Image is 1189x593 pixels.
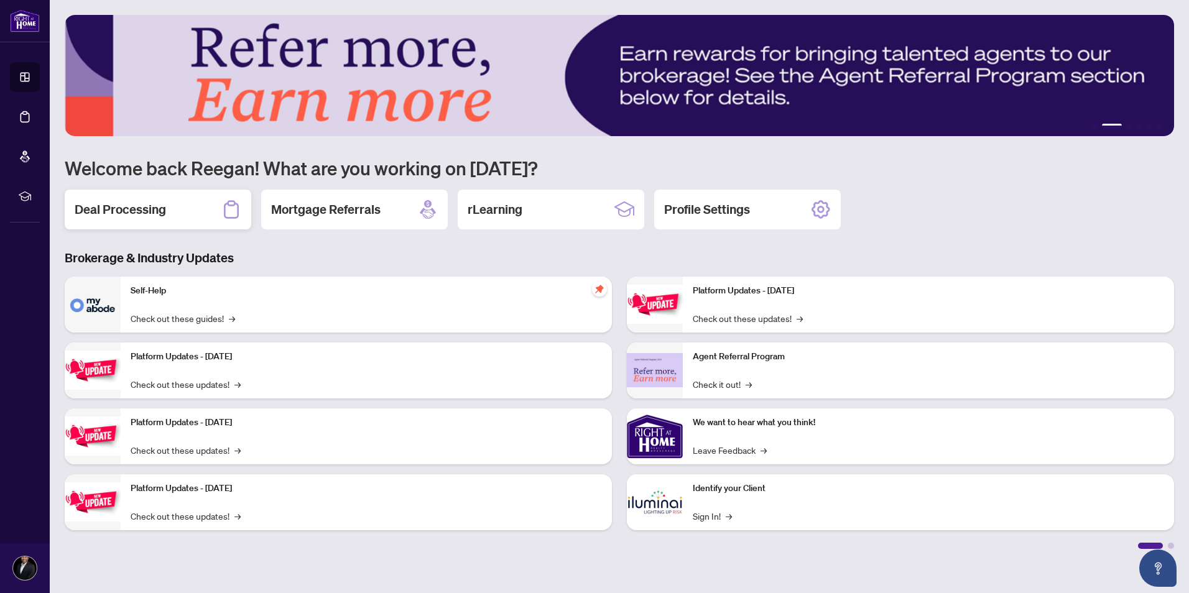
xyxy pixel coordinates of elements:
img: Agent Referral Program [627,353,683,387]
span: → [234,443,241,457]
a: Sign In!→ [693,509,732,523]
h2: Mortgage Referrals [271,201,381,218]
p: Platform Updates - [DATE] [693,284,1164,298]
p: Platform Updates - [DATE] [131,482,602,495]
img: Slide 1 [65,15,1174,136]
p: Identify your Client [693,482,1164,495]
img: Profile Icon [13,556,37,580]
h2: Deal Processing [75,201,166,218]
p: Self-Help [131,284,602,298]
h2: Profile Settings [664,201,750,218]
a: Leave Feedback→ [693,443,767,457]
img: logo [10,9,40,32]
button: 5 [1147,124,1152,129]
a: Check it out!→ [693,377,752,391]
button: 6 [1157,124,1162,129]
a: Check out these guides!→ [131,311,235,325]
a: Check out these updates!→ [131,377,241,391]
span: → [234,509,241,523]
button: 4 [1137,124,1142,129]
a: Check out these updates!→ [131,509,241,523]
button: 3 [1127,124,1132,129]
button: 1 [1092,124,1097,129]
p: Platform Updates - [DATE] [131,416,602,430]
img: Platform Updates - July 8, 2025 [65,482,121,522]
span: → [726,509,732,523]
span: pushpin [592,282,607,296]
span: → [234,377,241,391]
button: Open asap [1139,549,1177,587]
span: → [229,311,235,325]
p: Agent Referral Program [693,350,1164,364]
p: We want to hear what you think! [693,416,1164,430]
span: → [761,443,767,457]
img: Self-Help [65,277,121,333]
h2: rLearning [468,201,522,218]
a: Check out these updates!→ [131,443,241,457]
img: Platform Updates - June 23, 2025 [627,285,683,324]
h1: Welcome back Reegan! What are you working on [DATE]? [65,156,1174,180]
img: Platform Updates - July 21, 2025 [65,416,121,456]
span: → [746,377,752,391]
h3: Brokerage & Industry Updates [65,249,1174,267]
img: Identify your Client [627,474,683,530]
img: Platform Updates - September 16, 2025 [65,351,121,390]
p: Platform Updates - [DATE] [131,350,602,364]
button: 2 [1102,124,1122,129]
span: → [797,311,803,325]
a: Check out these updates!→ [693,311,803,325]
img: We want to hear what you think! [627,408,683,464]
